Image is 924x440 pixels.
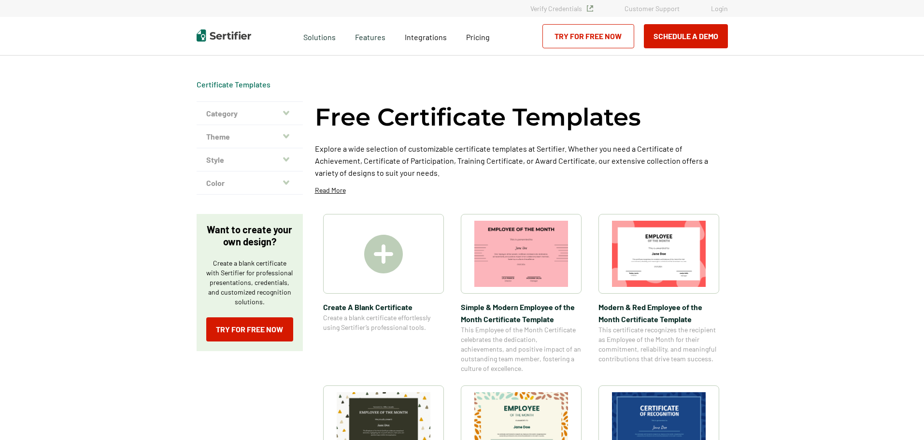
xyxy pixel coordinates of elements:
[405,30,447,42] a: Integrations
[197,102,303,125] button: Category
[197,80,270,89] a: Certificate Templates
[206,258,293,307] p: Create a blank certificate with Sertifier for professional presentations, credentials, and custom...
[197,29,251,42] img: Sertifier | Digital Credentialing Platform
[197,125,303,148] button: Theme
[315,101,641,133] h1: Free Certificate Templates
[598,301,719,325] span: Modern & Red Employee of the Month Certificate Template
[315,185,346,195] p: Read More
[474,221,568,287] img: Simple & Modern Employee of the Month Certificate Template
[405,32,447,42] span: Integrations
[197,148,303,171] button: Style
[355,30,385,42] span: Features
[323,313,444,332] span: Create a blank certificate effortlessly using Sertifier’s professional tools.
[598,325,719,364] span: This certificate recognizes the recipient as Employee of the Month for their commitment, reliabil...
[587,5,593,12] img: Verified
[315,142,728,179] p: Explore a wide selection of customizable certificate templates at Sertifier. Whether you need a C...
[197,80,270,89] div: Breadcrumb
[530,4,593,13] a: Verify Credentials
[461,325,582,373] span: This Employee of the Month Certificate celebrates the dedication, achievements, and positive impa...
[461,214,582,373] a: Simple & Modern Employee of the Month Certificate TemplateSimple & Modern Employee of the Month C...
[323,301,444,313] span: Create A Blank Certificate
[364,235,403,273] img: Create A Blank Certificate
[206,224,293,248] p: Want to create your own design?
[542,24,634,48] a: Try for Free Now
[612,221,706,287] img: Modern & Red Employee of the Month Certificate Template
[625,4,680,13] a: Customer Support
[711,4,728,13] a: Login
[206,317,293,341] a: Try for Free Now
[197,171,303,195] button: Color
[466,30,490,42] a: Pricing
[466,32,490,42] span: Pricing
[461,301,582,325] span: Simple & Modern Employee of the Month Certificate Template
[303,30,336,42] span: Solutions
[598,214,719,373] a: Modern & Red Employee of the Month Certificate TemplateModern & Red Employee of the Month Certifi...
